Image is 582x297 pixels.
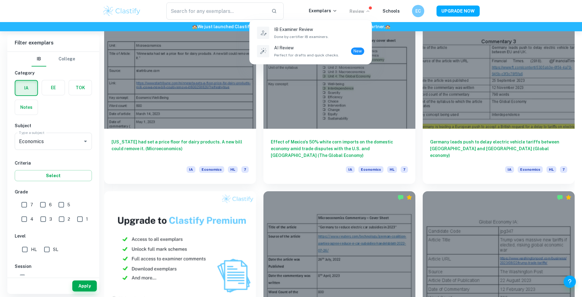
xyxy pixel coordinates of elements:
[351,48,364,54] span: New
[256,43,365,59] a: AI ReviewPerfect for drafts and quick checks.New
[256,25,365,41] a: IB Examiner ReviewDone by certifier IB examiners.
[274,26,329,33] p: IB Examiner Review
[274,34,329,40] span: Done by certifier IB examiners.
[274,44,339,51] p: AI Review
[274,52,339,58] span: Perfect for drafts and quick checks.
